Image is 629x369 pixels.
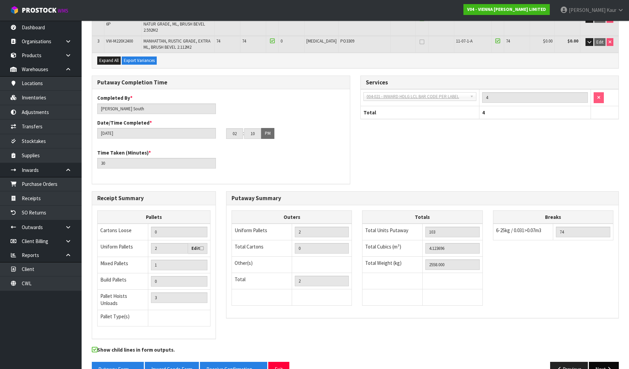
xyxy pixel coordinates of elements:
[97,195,210,202] h3: Receipt Summary
[362,257,423,273] td: Total Weight (kg)
[97,128,216,139] input: Date/Time completed
[98,224,148,240] td: Cartons Loose
[607,7,616,13] span: Kaur
[463,4,550,15] a: V04 - VIENNA [PERSON_NAME] LIMITED
[567,38,578,44] strong: $0.00
[306,38,337,44] span: [MEDICAL_DATA]
[151,227,207,237] input: Manual
[244,128,261,139] input: MM
[98,257,148,273] td: Mixed Pallets
[10,6,19,14] img: cube-alt.png
[191,245,204,252] label: Edit
[362,240,423,257] td: Total Cubics (m³)
[569,7,606,13] span: [PERSON_NAME]
[261,128,274,139] button: PM
[543,38,552,44] span: $0.00
[106,38,133,44] span: VW-M220X2400
[143,15,209,33] span: VIENNA [PERSON_NAME] SAZERAC, NATUR GRADE, ML, BRUSH BEVEL 2.592M2
[106,15,135,27] span: VW-SZ180-2400-6P
[98,240,148,257] td: Uniform Pallets
[596,39,603,45] span: Edit
[92,346,175,355] label: Show child lines in form outputs.
[151,292,207,303] input: UNIFORM P + MIXED P + BUILD P
[99,58,119,63] span: Expand All
[295,243,349,254] input: OUTERS TOTAL = CTN
[216,38,220,44] span: 74
[493,210,613,224] th: Breaks
[340,38,354,44] span: PO3309
[367,93,467,101] span: 004-021 - INWARD HDLG LCL BAR CODE PER LABEL
[467,6,546,12] strong: V04 - VIENNA [PERSON_NAME] LIMITED
[232,240,292,257] td: Total Cartons
[97,119,152,126] label: Date/Time Completed
[226,128,243,139] input: HH
[151,276,207,287] input: Manual
[496,227,541,234] span: 6-25kg / 0.031>0.07m3
[506,38,510,44] span: 74
[295,276,349,286] input: TOTAL PACKS
[143,38,210,50] span: MANHATTAN, RUSTIC GRADE, EXTRA ML, BRUSH BEVEL 2.112M2
[242,38,246,44] span: 74
[98,310,148,326] td: Pallet Type(s)
[482,109,485,116] span: 4
[97,79,345,86] h3: Putaway Completion Time
[280,38,283,44] span: 0
[58,7,68,14] small: WMS
[232,257,292,273] td: Other(s)
[98,289,148,310] td: Pallet Hoists Unloads
[361,106,479,119] th: Total
[232,195,613,202] h3: Putaway Summary
[594,38,606,46] button: Edit
[97,38,99,44] span: 3
[362,210,482,224] th: Totals
[97,57,121,65] button: Expand All
[295,227,349,237] input: UNIFORM P LINES
[232,210,352,224] th: Outers
[366,79,613,86] h3: Services
[122,57,157,65] button: Export Variances
[97,158,216,169] input: Time Taken
[97,94,133,101] label: Completed By
[151,243,188,254] input: Uniform Pallets
[151,260,207,270] input: Manual
[98,273,148,289] td: Build Pallets
[362,224,423,240] td: Total Units Putaway
[232,224,292,240] td: Uniform Pallets
[232,273,292,289] td: Total
[97,149,151,156] label: Time Taken (Minutes)
[22,6,56,15] span: ProStock
[456,38,473,44] span: 11-07-1-A
[243,128,244,139] td: :
[98,210,210,224] th: Pallets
